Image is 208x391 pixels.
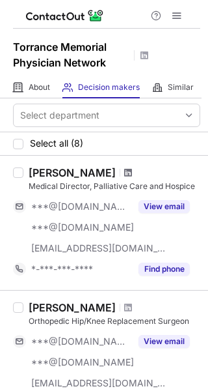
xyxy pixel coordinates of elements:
[31,242,166,254] span: [EMAIL_ADDRESS][DOMAIN_NAME]
[31,336,131,347] span: ***@[DOMAIN_NAME]
[31,222,134,233] span: ***@[DOMAIN_NAME]
[168,82,194,93] span: Similar
[138,335,190,348] button: Reveal Button
[138,263,190,276] button: Reveal Button
[13,39,130,70] h1: Torrance Memorial Physician Network
[30,138,83,149] span: Select all (8)
[20,109,99,122] div: Select department
[78,82,140,93] span: Decision makers
[31,377,166,389] span: [EMAIL_ADDRESS][DOMAIN_NAME]
[29,166,116,179] div: [PERSON_NAME]
[31,356,134,368] span: ***@[DOMAIN_NAME]
[26,8,104,23] img: ContactOut v5.3.10
[29,181,200,192] div: Medical Director, Palliative Care and Hospice
[29,301,116,314] div: [PERSON_NAME]
[138,200,190,213] button: Reveal Button
[29,315,200,327] div: Orthopedic Hip/Knee Replacement Surgeon
[31,201,131,212] span: ***@[DOMAIN_NAME]
[29,82,50,93] span: About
